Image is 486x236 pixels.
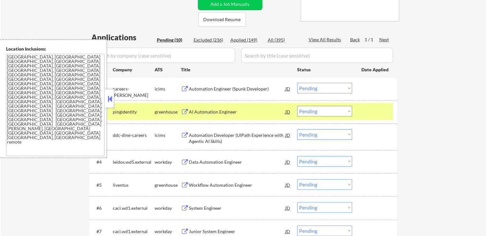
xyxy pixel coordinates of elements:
div: Data Automation Engineer [189,159,285,165]
div: Workflow Automation Engineer [189,182,285,188]
div: ATS [155,67,181,73]
div: JD [285,156,291,168]
div: Excluded (236) [194,37,226,43]
div: JD [285,83,291,94]
div: Back [350,36,360,43]
div: Location Inclusions: [6,46,104,52]
input: Search by title (case sensitive) [241,48,393,63]
div: pingidentity [113,109,155,115]
div: JD [285,129,291,141]
div: Automation Engineer (Spunk Developer) [189,86,285,92]
input: Search by company (case sensitive) [91,48,235,63]
div: View All Results [309,36,343,43]
div: Title [181,67,291,73]
div: JD [285,202,291,214]
div: workday [155,205,181,211]
div: workday [155,159,181,165]
div: Next [379,36,390,43]
div: System Engineer [189,205,285,211]
div: Date Applied [361,67,390,73]
div: AI Automation Engineer [189,109,285,115]
button: Download Resume [198,12,246,27]
div: greenhouse [155,182,181,188]
div: Applications [91,34,155,41]
div: #7 [96,228,108,235]
div: #5 [96,182,108,188]
div: JD [285,106,291,117]
div: Pending (10) [157,37,189,43]
div: Company [113,67,155,73]
div: All (395) [268,37,300,43]
div: Applied (149) [230,37,262,43]
div: Automation Developer (UIPath Experience with Agentic AI Skills) [189,132,285,145]
div: ddc-dine-careers [113,132,155,138]
div: icims [155,132,181,138]
div: icims [155,86,181,92]
div: careers-[PERSON_NAME] [113,86,155,98]
div: Status [297,64,352,75]
div: #4 [96,159,108,165]
div: #6 [96,205,108,211]
div: workday [155,228,181,235]
div: greenhouse [155,109,181,115]
div: liventus [113,182,155,188]
div: JD [285,179,291,191]
div: leidos.wd5.external [113,159,155,165]
div: caci.wd1.external [113,228,155,235]
div: Junior System Engineer [189,228,285,235]
div: 1 / 1 [365,36,379,43]
div: caci.wd1.external [113,205,155,211]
